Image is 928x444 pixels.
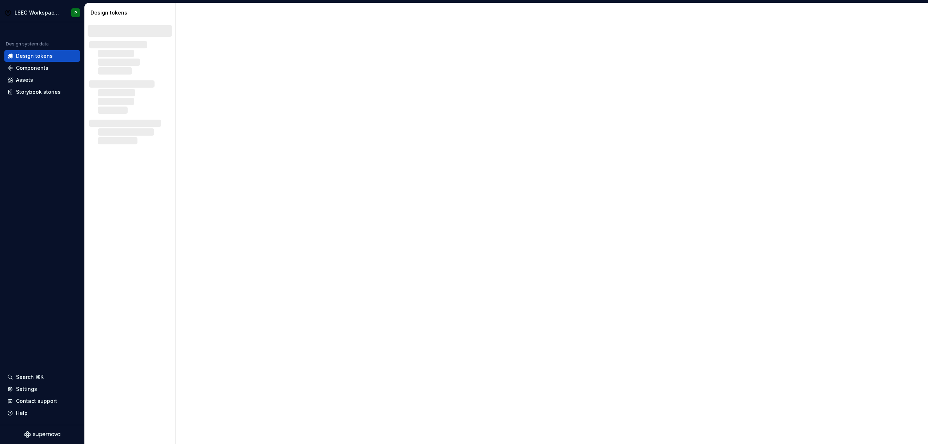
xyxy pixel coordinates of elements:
[1,5,83,20] button: LSEG Workspace Design SystemP
[16,88,61,96] div: Storybook stories
[16,373,44,381] div: Search ⌘K
[4,371,80,383] button: Search ⌘K
[15,9,61,16] div: LSEG Workspace Design System
[16,397,57,405] div: Contact support
[6,41,49,47] div: Design system data
[24,431,60,438] svg: Supernova Logo
[16,385,37,393] div: Settings
[4,395,80,407] button: Contact support
[4,383,80,395] a: Settings
[4,50,80,62] a: Design tokens
[4,62,80,74] a: Components
[16,76,33,84] div: Assets
[16,409,28,417] div: Help
[91,9,172,16] div: Design tokens
[75,10,77,16] div: P
[4,74,80,86] a: Assets
[4,86,80,98] a: Storybook stories
[16,64,48,72] div: Components
[16,52,53,60] div: Design tokens
[4,407,80,419] button: Help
